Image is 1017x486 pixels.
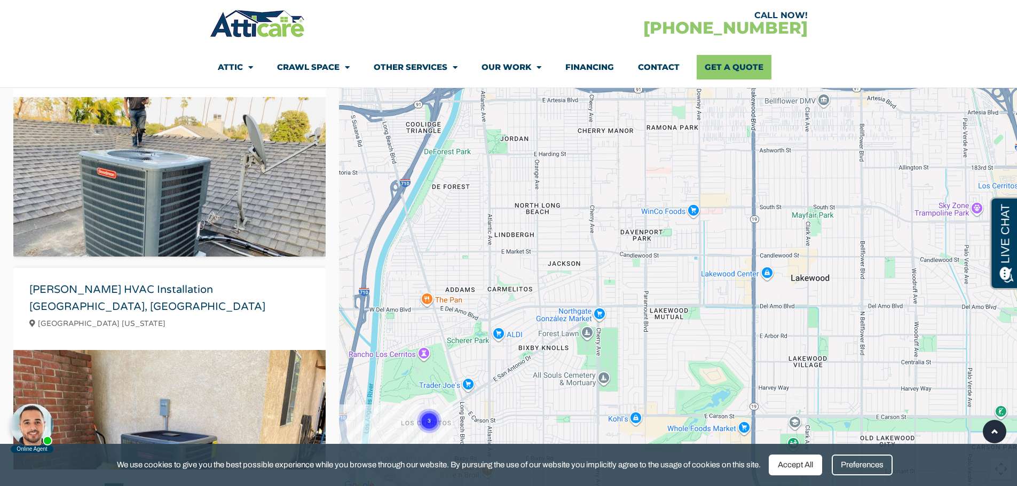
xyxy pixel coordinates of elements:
a: Attic [218,55,253,79]
a: Crawl Space [277,55,350,79]
span: Opens a chat window [26,9,86,22]
a: Financing [565,55,614,79]
a: [GEOGRAPHIC_DATA] [US_STATE] [38,319,165,328]
img: photo_2020-06-08_19-09-02.jpg [13,97,326,331]
a: [PERSON_NAME] HVAC Installation [GEOGRAPHIC_DATA], [GEOGRAPHIC_DATA] [29,283,265,313]
a: Our Work [482,55,541,79]
nav: Menu [218,55,800,79]
a: Contact [638,55,680,79]
iframe: Chat Invitation [5,401,59,454]
span: We use cookies to give you the best possible experience while you browse through our website. By ... [117,458,761,472]
div: CALL NOW! [509,11,808,20]
a: Get A Quote [697,55,771,79]
a: Other Services [374,55,458,79]
div: Accept All [769,455,822,475]
text: 3 [428,417,431,424]
div: Preferences [832,455,893,475]
gmp-advanced-marker: Cluster of 3 markers [416,394,443,423]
